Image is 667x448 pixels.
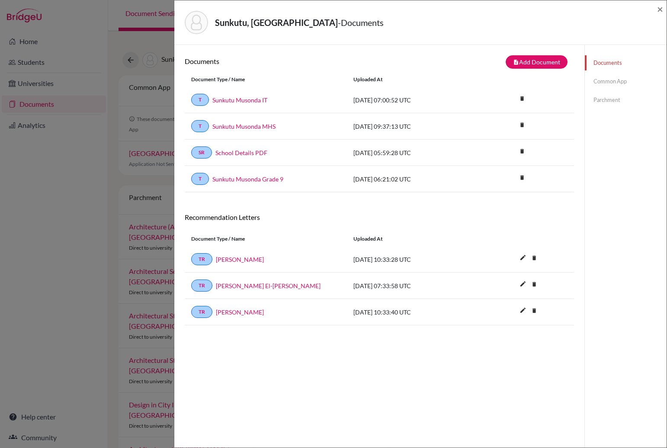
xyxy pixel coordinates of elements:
[191,146,212,159] a: SR
[216,281,321,290] a: [PERSON_NAME] El-[PERSON_NAME]
[516,172,529,184] a: delete
[338,17,384,28] span: - Documents
[347,122,477,131] div: [DATE] 09:37:13 UTC
[585,74,667,89] a: Common App
[513,59,519,65] i: note_add
[216,255,264,264] a: [PERSON_NAME]
[191,120,209,132] a: T
[516,278,530,291] button: edit
[212,175,283,184] a: Sunkutu Musonda Grade 9
[516,251,530,264] i: edit
[528,278,541,291] i: delete
[516,303,530,317] i: edit
[516,171,529,184] i: delete
[347,175,477,184] div: [DATE] 06:21:02 UTC
[528,279,541,291] a: delete
[353,308,411,316] span: [DATE] 10:33:40 UTC
[212,122,276,131] a: Sunkutu Musonda MHS
[506,55,568,69] button: note_addAdd Document
[216,308,264,317] a: [PERSON_NAME]
[585,55,667,70] a: Documents
[528,305,541,317] a: delete
[347,76,477,83] div: Uploaded at
[657,3,663,15] span: ×
[347,235,477,243] div: Uploaded at
[528,304,541,317] i: delete
[585,92,667,108] a: Parchment
[516,252,530,265] button: edit
[353,282,411,289] span: [DATE] 07:33:58 UTC
[516,145,529,158] i: delete
[516,120,529,131] a: delete
[516,118,529,131] i: delete
[516,277,530,291] i: edit
[185,76,347,83] div: Document Type / Name
[353,256,411,263] span: [DATE] 10:33:28 UTC
[185,213,574,221] h6: Recommendation Letters
[347,95,477,105] div: [DATE] 07:00:52 UTC
[185,235,347,243] div: Document Type / Name
[191,173,209,185] a: T
[215,148,267,157] a: School Details PDF
[516,305,530,318] button: edit
[528,251,541,264] i: delete
[657,4,663,14] button: Close
[528,253,541,264] a: delete
[212,95,267,105] a: Sunkutu Musonda IT
[191,94,209,106] a: T
[516,93,529,105] a: delete
[516,92,529,105] i: delete
[191,253,212,265] a: TR
[191,306,212,318] a: TR
[191,280,212,292] a: TR
[347,148,477,157] div: [DATE] 05:59:28 UTC
[185,57,379,65] h6: Documents
[215,17,338,28] strong: Sunkutu, [GEOGRAPHIC_DATA]
[516,146,529,158] a: delete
